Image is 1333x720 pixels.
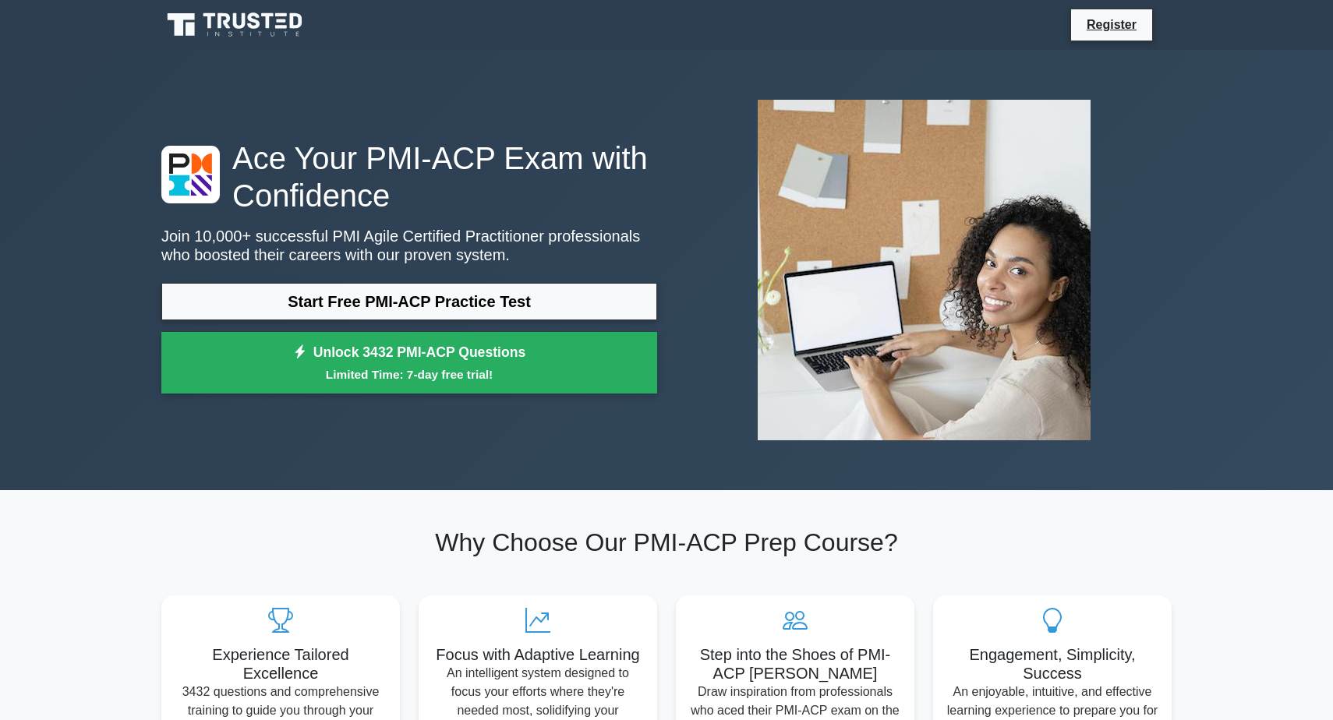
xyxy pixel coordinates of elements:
h5: Experience Tailored Excellence [174,645,387,683]
a: Start Free PMI-ACP Practice Test [161,283,657,320]
h5: Step into the Shoes of PMI-ACP [PERSON_NAME] [688,645,902,683]
small: Limited Time: 7-day free trial! [181,365,638,383]
a: Register [1077,15,1146,34]
h5: Focus with Adaptive Learning [431,645,645,664]
h5: Engagement, Simplicity, Success [946,645,1159,683]
p: Join 10,000+ successful PMI Agile Certified Practitioner professionals who boosted their careers ... [161,227,657,264]
h2: Why Choose Our PMI-ACP Prep Course? [161,528,1172,557]
a: Unlock 3432 PMI-ACP QuestionsLimited Time: 7-day free trial! [161,332,657,394]
h1: Ace Your PMI-ACP Exam with Confidence [161,139,657,214]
